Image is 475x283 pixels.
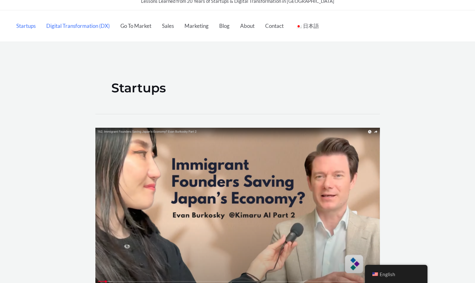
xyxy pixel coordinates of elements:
a: Marketing [179,10,214,42]
span: 日本語 [303,23,319,29]
a: ja日本語 [289,10,324,42]
a: Startups [11,10,41,42]
a: Digital Transformation (DX) [41,10,115,42]
a: Blog [214,10,235,42]
a: About [235,10,260,42]
nav: Primary Site Navigation [11,10,324,42]
img: 日本語 [296,24,301,28]
a: Go To Market [115,10,157,42]
a: Sales [157,10,179,42]
h1: Startups [111,79,364,97]
a: Contact [260,10,289,42]
a: Read: Immigrant Founders Saving Japan’s Economy? Evan Burkosky Part 2 [95,204,380,210]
